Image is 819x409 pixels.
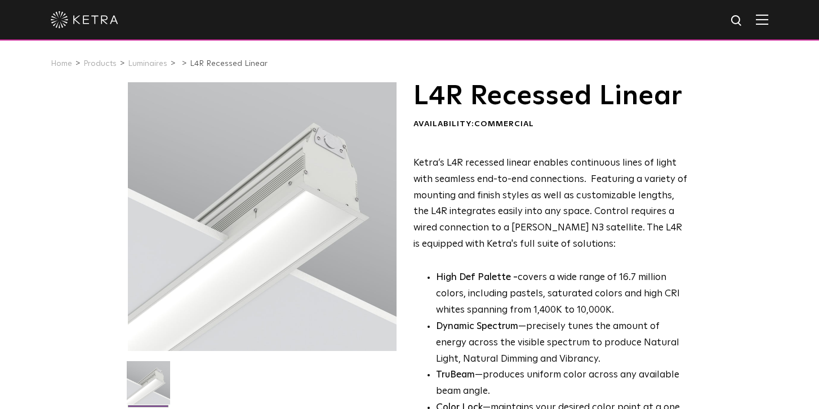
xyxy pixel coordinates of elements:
strong: High Def Palette - [436,273,518,282]
p: Ketra’s L4R recessed linear enables continuous lines of light with seamless end-to-end connection... [413,155,688,253]
div: Availability: [413,119,688,130]
a: Luminaires [128,60,167,68]
a: L4R Recessed Linear [190,60,268,68]
li: —precisely tunes the amount of energy across the visible spectrum to produce Natural Light, Natur... [436,319,688,368]
a: Products [83,60,117,68]
span: Commercial [474,120,534,128]
a: Home [51,60,72,68]
p: covers a wide range of 16.7 million colors, including pastels, saturated colors and high CRI whit... [436,270,688,319]
strong: Dynamic Spectrum [436,322,518,331]
img: Hamburger%20Nav.svg [756,14,768,25]
img: search icon [730,14,744,28]
h1: L4R Recessed Linear [413,82,688,110]
strong: TruBeam [436,370,475,380]
li: —produces uniform color across any available beam angle. [436,367,688,400]
img: ketra-logo-2019-white [51,11,118,28]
